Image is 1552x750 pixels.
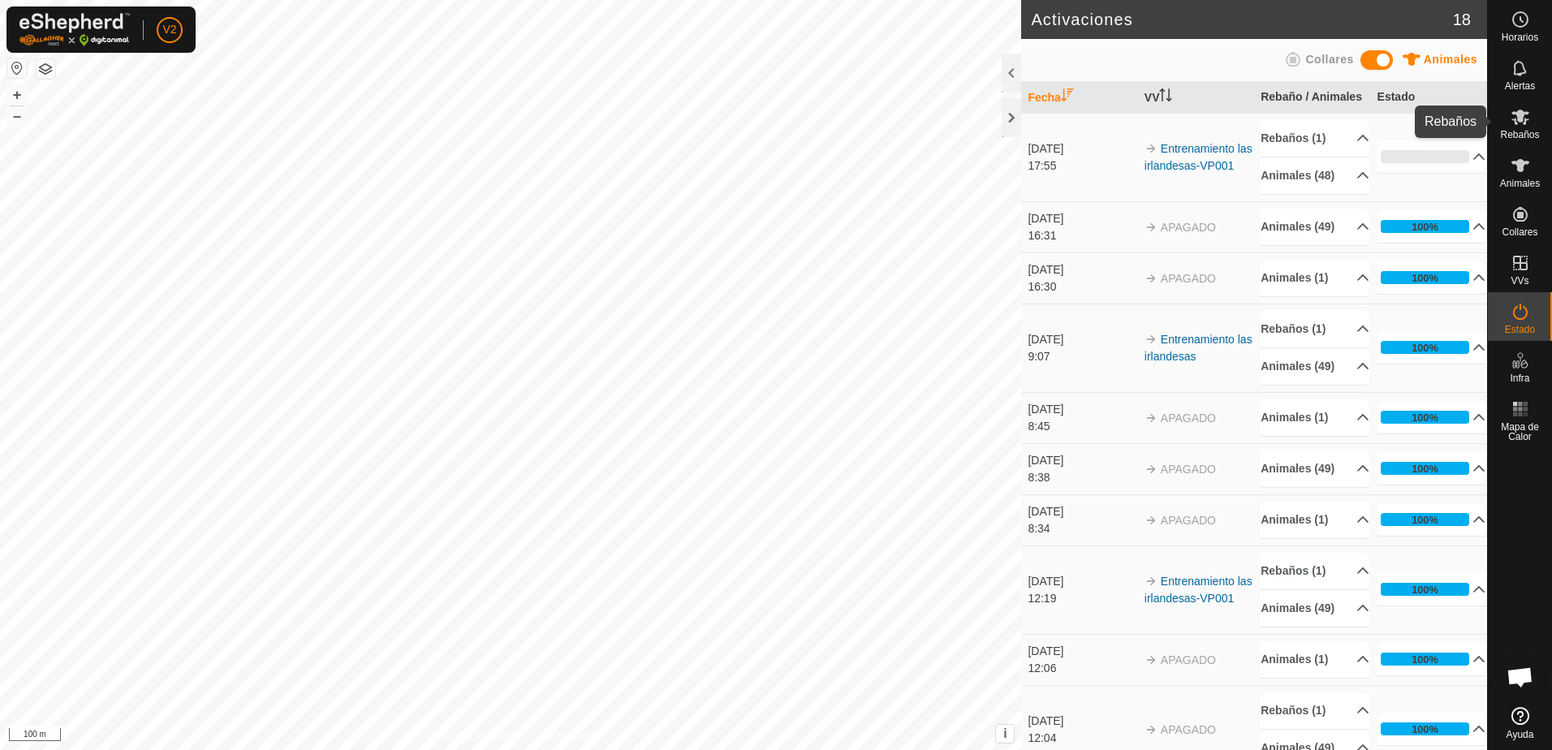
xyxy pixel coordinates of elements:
[1381,462,1470,475] div: 100%
[1028,401,1136,418] div: [DATE]
[1028,278,1136,295] div: 16:30
[1412,652,1438,667] div: 100%
[1061,91,1074,104] p-sorticon: Activar para ordenar
[7,85,27,105] button: +
[1453,7,1471,32] span: 18
[1145,221,1158,234] img: arrow
[1412,219,1438,235] div: 100%
[1500,179,1540,188] span: Animales
[1377,573,1486,606] p-accordion-header: 100%
[1145,412,1158,425] img: arrow
[1502,32,1538,42] span: Horarios
[1488,700,1552,746] a: Ayuda
[162,21,176,38] span: V2
[1028,660,1136,677] div: 12:06
[1261,590,1369,627] p-accordion-header: Animales (49)
[1028,418,1136,435] div: 8:45
[1145,142,1158,155] img: arrow
[1028,210,1136,227] div: [DATE]
[1412,340,1438,356] div: 100%
[1412,410,1438,425] div: 100%
[1381,271,1470,284] div: 100%
[1028,520,1136,537] div: 8:34
[1261,641,1369,678] p-accordion-header: Animales (1)
[1161,653,1216,666] span: APAGADO
[1145,575,1252,605] a: Entrenamiento las irlandesas-VP001
[1028,713,1136,730] div: [DATE]
[1505,325,1535,334] span: Estado
[1028,573,1136,590] div: [DATE]
[1145,723,1158,736] img: arrow
[1003,726,1007,740] span: i
[1511,276,1528,286] span: VVs
[1028,261,1136,278] div: [DATE]
[1028,590,1136,607] div: 12:19
[1412,512,1438,528] div: 100%
[1412,270,1438,286] div: 100%
[1028,452,1136,469] div: [DATE]
[996,725,1014,743] button: i
[1028,730,1136,747] div: 12:04
[1377,140,1486,173] p-accordion-header: 0%
[1138,82,1254,114] th: VV
[1381,653,1470,666] div: 100%
[1261,209,1369,245] p-accordion-header: Animales (49)
[1159,91,1172,104] p-sorticon: Activar para ordenar
[1377,401,1486,433] p-accordion-header: 100%
[427,729,520,744] a: Política de Privacidad
[1261,348,1369,385] p-accordion-header: Animales (49)
[1145,653,1158,666] img: arrow
[1381,341,1470,354] div: 100%
[1412,582,1438,597] div: 100%
[1500,130,1539,140] span: Rebaños
[1261,311,1369,347] p-accordion-header: Rebaños (1)
[1261,157,1369,194] p-accordion-header: Animales (48)
[1028,469,1136,486] div: 8:38
[1377,452,1486,485] p-accordion-header: 100%
[1377,713,1486,745] p-accordion-header: 100%
[1261,450,1369,487] p-accordion-header: Animales (49)
[1161,514,1216,527] span: APAGADO
[1377,331,1486,364] p-accordion-header: 100%
[1161,221,1216,234] span: APAGADO
[1161,412,1216,425] span: APAGADO
[1381,411,1470,424] div: 100%
[1028,503,1136,520] div: [DATE]
[1502,227,1537,237] span: Collares
[1381,722,1470,735] div: 100%
[1261,553,1369,589] p-accordion-header: Rebaños (1)
[1028,227,1136,244] div: 16:31
[540,729,594,744] a: Contáctenos
[1261,260,1369,296] p-accordion-header: Animales (1)
[1161,723,1216,736] span: APAGADO
[1381,150,1470,163] div: 0%
[1412,722,1438,737] div: 100%
[1377,210,1486,243] p-accordion-header: 100%
[1381,220,1470,233] div: 100%
[1377,643,1486,675] p-accordion-header: 100%
[1507,730,1534,739] span: Ayuda
[1424,53,1477,66] span: Animales
[1145,142,1252,172] a: Entrenamiento las irlandesas-VP001
[1305,53,1353,66] span: Collares
[1161,272,1216,285] span: APAGADO
[1510,373,1529,383] span: Infra
[1496,653,1545,701] div: Chat abierto
[7,106,27,126] button: –
[1377,261,1486,294] p-accordion-header: 100%
[1145,514,1158,527] img: arrow
[1021,82,1137,114] th: Fecha
[1381,583,1470,596] div: 100%
[1145,575,1158,588] img: arrow
[1028,157,1136,175] div: 17:55
[1377,503,1486,536] p-accordion-header: 100%
[1145,463,1158,476] img: arrow
[1254,82,1370,114] th: Rebaño / Animales
[1412,461,1438,476] div: 100%
[19,13,130,46] img: Logo Gallagher
[1381,513,1470,526] div: 100%
[1028,643,1136,660] div: [DATE]
[1145,333,1158,346] img: arrow
[1161,463,1216,476] span: APAGADO
[1031,10,1452,29] h2: Activaciones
